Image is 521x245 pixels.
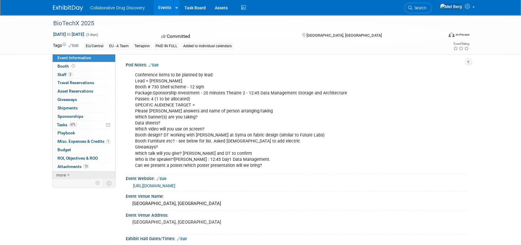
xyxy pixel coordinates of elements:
[53,71,115,79] a: Staff3
[404,3,432,13] a: Search
[53,79,115,87] a: Travel Reservations
[53,104,115,112] a: Shipments
[455,32,470,37] div: In-Person
[53,32,85,37] span: [DATE] [DATE]
[57,106,78,110] span: Shipments
[57,89,93,93] span: Asset Reservations
[131,69,402,172] div: Conference items to be planned by lead: Lead = [PERSON_NAME] Booth # 730 Shell scheme - 12 sqm Pa...
[57,114,83,119] span: Sponsorships
[57,147,71,152] span: Budget
[66,32,72,37] span: to
[132,219,262,225] pre: [GEOGRAPHIC_DATA], [GEOGRAPHIC_DATA]
[453,42,469,45] div: Event Rating
[57,122,77,127] span: Tasks
[53,62,115,70] a: Booth
[107,43,131,49] div: EU - A Team
[53,87,115,95] a: Asset Reservations
[57,72,72,77] span: Staff
[84,43,105,49] div: EU/Central
[53,42,79,49] td: Tags
[154,43,179,49] div: PAID IN FULL
[57,130,75,135] span: Playbook
[126,60,468,68] div: Pod Notes:
[412,6,426,10] span: Search
[156,177,166,181] a: Edit
[408,31,470,40] div: Event Format
[68,72,72,77] span: 3
[57,80,94,85] span: Travel Reservations
[53,121,115,129] a: Tasks67%
[449,32,455,37] img: Format-Inperson.png
[57,164,89,169] span: Attachments
[85,33,98,37] span: (3 days)
[306,33,381,38] span: [GEOGRAPHIC_DATA], [GEOGRAPHIC_DATA]
[53,163,115,171] a: Attachments13
[53,5,83,11] img: ExhibitDay
[53,154,115,162] a: ROI, Objectives & ROO
[126,234,468,242] div: Exhibit Hall Dates/Times:
[103,179,116,187] td: Toggle Event Tabs
[53,137,115,145] a: Misc. Expenses & Credits1
[93,179,103,187] td: Personalize Event Tab Strip
[69,122,77,127] span: 67%
[57,55,91,60] span: Event Information
[57,156,98,161] span: ROI, Objectives & ROO
[57,139,110,144] span: Misc. Expenses & Credits
[53,171,115,179] a: more
[57,97,77,102] span: Giveaways
[53,112,115,121] a: Sponsorships
[126,174,468,182] div: Event Website:
[440,3,462,10] img: Mel Berg
[51,18,434,29] div: BioTechX 2025
[53,54,115,62] a: Event Information
[56,173,66,177] span: more
[90,5,145,10] span: Collaborative Drug Discovery
[53,129,115,137] a: Playbook
[126,192,468,199] div: Event Venue Name:
[83,164,89,169] span: 13
[181,43,233,49] div: Added to individual calendars
[177,237,187,241] a: Edit
[57,64,76,69] span: Booth
[133,183,175,188] a: [URL][DOMAIN_NAME]
[130,199,464,208] div: [GEOGRAPHIC_DATA], [GEOGRAPHIC_DATA]
[159,31,292,42] div: Committed
[126,211,468,218] div: Event Venue Address:
[149,63,159,67] a: Edit
[70,64,76,68] span: Booth not reserved yet
[133,43,152,49] div: Terrapinn
[53,146,115,154] a: Budget
[53,96,115,104] a: Giveaways
[69,44,79,48] a: Edit
[106,139,110,144] span: 1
